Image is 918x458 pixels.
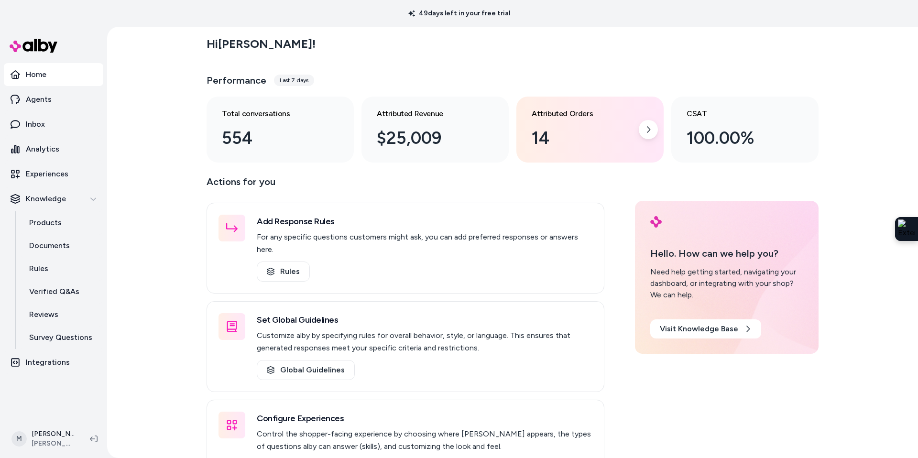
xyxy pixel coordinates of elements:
[377,125,478,151] div: $25,009
[257,313,592,327] h3: Set Global Guidelines
[377,108,478,120] h3: Attributed Revenue
[32,439,75,448] span: [PERSON_NAME]
[4,187,103,210] button: Knowledge
[20,303,103,326] a: Reviews
[29,286,79,297] p: Verified Q&As
[11,431,27,447] span: M
[20,257,103,280] a: Rules
[20,234,103,257] a: Documents
[403,9,516,18] p: 49 days left in your free trial
[257,360,355,380] a: Global Guidelines
[516,97,664,163] a: Attributed Orders 14
[532,108,633,120] h3: Attributed Orders
[274,75,314,86] div: Last 7 days
[687,108,788,120] h3: CSAT
[4,88,103,111] a: Agents
[257,262,310,282] a: Rules
[257,329,592,354] p: Customize alby by specifying rules for overall behavior, style, or language. This ensures that ge...
[20,280,103,303] a: Verified Q&As
[4,163,103,185] a: Experiences
[29,309,58,320] p: Reviews
[20,326,103,349] a: Survey Questions
[650,216,662,228] img: alby Logo
[29,240,70,251] p: Documents
[257,428,592,453] p: Control the shopper-facing experience by choosing where [PERSON_NAME] appears, the types of quest...
[222,125,323,151] div: 554
[532,125,633,151] div: 14
[650,266,803,301] div: Need help getting started, navigating your dashboard, or integrating with your shop? We can help.
[4,138,103,161] a: Analytics
[898,219,915,239] img: Extension Icon
[361,97,509,163] a: Attributed Revenue $25,009
[257,215,592,228] h3: Add Response Rules
[26,193,66,205] p: Knowledge
[687,125,788,151] div: 100.00%
[26,94,52,105] p: Agents
[6,424,82,454] button: M[PERSON_NAME][PERSON_NAME]
[4,63,103,86] a: Home
[207,74,266,87] h3: Performance
[671,97,819,163] a: CSAT 100.00%
[650,319,761,338] a: Visit Knowledge Base
[20,211,103,234] a: Products
[222,108,323,120] h3: Total conversations
[4,351,103,374] a: Integrations
[650,246,803,261] p: Hello. How can we help you?
[207,97,354,163] a: Total conversations 554
[29,263,48,274] p: Rules
[26,69,46,80] p: Home
[26,119,45,130] p: Inbox
[207,174,604,197] p: Actions for you
[4,113,103,136] a: Inbox
[257,231,592,256] p: For any specific questions customers might ask, you can add preferred responses or answers here.
[26,357,70,368] p: Integrations
[32,429,75,439] p: [PERSON_NAME]
[257,412,592,425] h3: Configure Experiences
[26,168,68,180] p: Experiences
[29,217,62,229] p: Products
[207,37,316,51] h2: Hi [PERSON_NAME] !
[29,332,92,343] p: Survey Questions
[10,39,57,53] img: alby Logo
[26,143,59,155] p: Analytics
